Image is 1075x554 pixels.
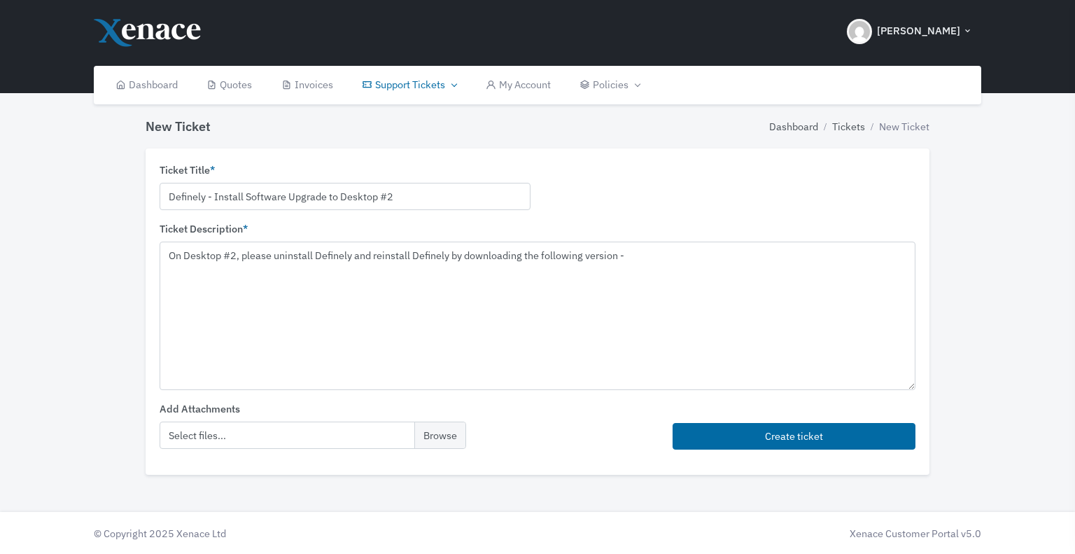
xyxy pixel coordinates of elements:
label: Ticket Title [160,162,215,178]
div: © Copyright 2025 Xenace Ltd [87,526,537,541]
a: Dashboard [101,66,192,104]
a: Support Tickets [347,66,470,104]
a: Dashboard [769,119,818,134]
a: My Account [471,66,565,104]
a: Invoices [267,66,348,104]
span: [PERSON_NAME] [877,23,960,39]
a: Tickets [832,119,865,134]
a: Policies [565,66,654,104]
label: Ticket Description [160,221,248,237]
li: New Ticket [865,119,929,134]
label: Add Attachments [160,401,240,417]
button: Create ticket [673,423,915,450]
div: Xenace Customer Portal v5.0 [544,526,981,541]
button: [PERSON_NAME] [838,7,981,56]
h4: New Ticket [146,119,211,134]
a: Quotes [192,66,267,104]
img: Header Avatar [847,19,872,44]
